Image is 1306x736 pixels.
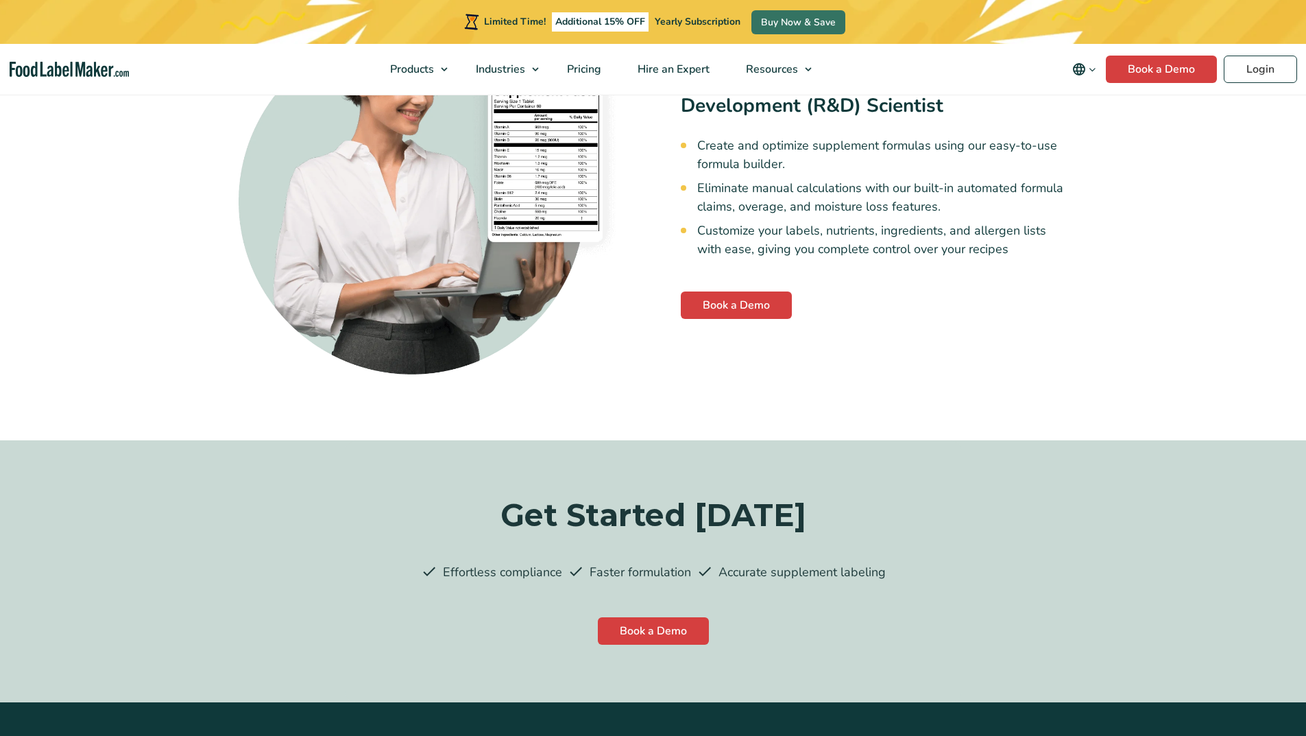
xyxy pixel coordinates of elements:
[697,136,1068,174] li: Create and optimize supplement formulas using our easy-to-use formula builder.
[697,563,886,582] li: Accurate supplement labeling
[367,495,940,536] h3: Get Started [DATE]
[563,62,603,77] span: Pricing
[697,222,1068,259] li: Customize your labels, nutrients, ingredients, and allergen lists with ease, giving you complete ...
[728,44,819,95] a: Resources
[10,62,130,78] a: Food Label Maker homepage
[458,44,546,95] a: Industries
[239,8,1068,375] div: Product Developer/ Research and Development (R&D) Scientist
[568,563,691,582] li: Faster formulation
[472,62,527,77] span: Industries
[552,12,649,32] span: Additional 15% OFF
[751,10,845,34] a: Buy Now & Save
[549,44,616,95] a: Pricing
[620,44,725,95] a: Hire an Expert
[1224,56,1297,83] a: Login
[484,15,546,28] span: Limited Time!
[742,62,799,77] span: Resources
[372,44,455,95] a: Products
[421,563,562,582] li: Effortless compliance
[633,62,711,77] span: Hire an Expert
[1106,56,1217,83] a: Book a Demo
[598,617,709,645] a: Book a Demo
[697,179,1068,216] li: Eliminate manual calculations with our built-in automated formula claims, overage, and moisture l...
[655,15,740,28] span: Yearly Subscription
[1063,56,1106,83] button: Change language
[681,292,792,319] a: Book a Demo
[386,62,435,77] span: Products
